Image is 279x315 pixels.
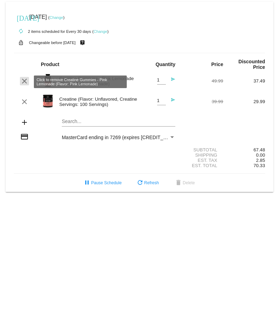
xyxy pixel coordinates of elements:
mat-select: Payment Method [62,135,175,140]
div: 39.99 [181,99,223,104]
strong: Discounted Price [238,59,265,70]
mat-icon: [DATE] [17,13,25,22]
mat-icon: send [167,77,175,85]
small: 2 items scheduled for Every 30 days [14,29,91,34]
mat-icon: lock_open [17,38,25,47]
small: ( ) [48,15,65,20]
button: Delete [169,177,200,189]
span: Pause Schedule [83,180,122,185]
mat-icon: live_help [78,38,87,47]
small: ( ) [92,29,109,34]
span: 2.85 [256,158,265,163]
div: 37.49 [223,78,265,84]
img: Image-1-Carousel-Creatine-100S-1000x1000-1.png [41,94,55,108]
a: Change [50,15,63,20]
strong: Price [211,62,223,67]
mat-icon: send [167,98,175,106]
div: Est. Tax [181,158,223,163]
span: 70.33 [254,163,265,168]
mat-icon: credit_card [20,133,29,141]
mat-icon: add [20,118,29,127]
div: Creatine Gummies - Pink Lemonade (Flavor: Pink Lemonade) [56,76,140,86]
button: Pause Schedule [77,177,127,189]
button: Refresh [130,177,164,189]
div: Creatine (Flavor: Unflavored, Creatine Servings: 100 Servings) [56,96,140,107]
mat-icon: pause [83,179,91,187]
input: Quantity [157,78,166,83]
span: Delete [174,180,195,185]
div: Est. Total [181,163,223,168]
span: 0.00 [256,152,265,158]
mat-icon: refresh [136,179,144,187]
input: Quantity [157,98,166,103]
strong: Quantity [155,62,175,67]
input: Search... [62,119,175,124]
div: 49.99 [181,78,223,84]
a: Change [94,29,107,34]
mat-icon: clear [20,98,29,106]
mat-icon: delete [174,179,183,187]
strong: Product [41,62,59,67]
div: 67.48 [223,147,265,152]
span: MasterCard ending in 7269 (expires [CREDIT_CARD_DATA]) [62,135,195,140]
img: Image-1-Creatine-Gummie-Pink-Lemonade-1000x1000-Roman-Berezecky.png [41,73,55,87]
div: 29.99 [223,99,265,104]
small: Changeable before [DATE] [29,41,76,45]
div: Shipping [181,152,223,158]
span: Refresh [136,180,159,185]
mat-icon: clear [20,77,29,85]
mat-icon: autorenew [17,27,25,36]
div: Subtotal [181,147,223,152]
